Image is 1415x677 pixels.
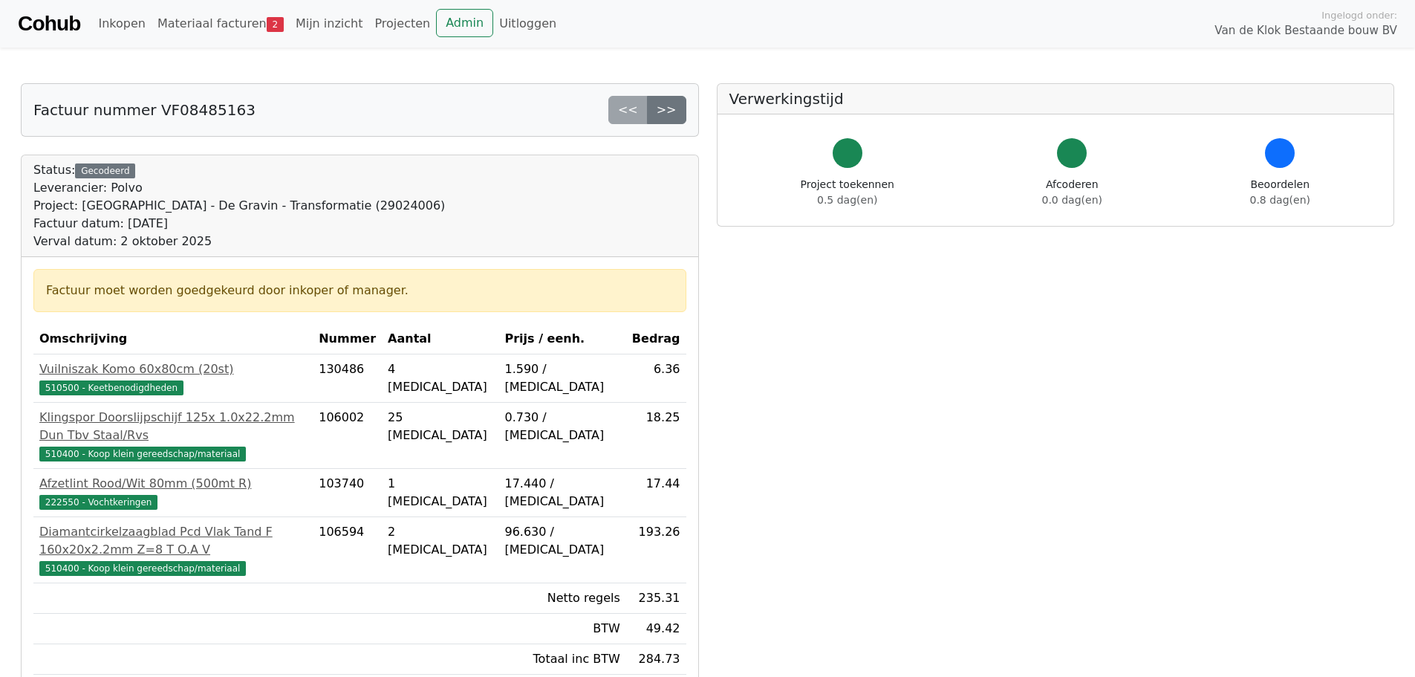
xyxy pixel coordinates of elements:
td: 18.25 [626,403,686,469]
td: 130486 [313,354,382,403]
td: 106002 [313,403,382,469]
a: >> [647,96,686,124]
div: 17.440 / [MEDICAL_DATA] [504,475,619,511]
th: Prijs / eenh. [498,324,625,354]
div: 1 [MEDICAL_DATA] [388,475,492,511]
div: Factuur moet worden goedgekeurd door inkoper of manager. [46,282,674,299]
th: Nummer [313,324,382,354]
a: Mijn inzicht [290,9,369,39]
a: Diamantcirkelzaagblad Pcd Vlak Tand F 160x20x2.2mm Z=8 T O.A V510400 - Koop klein gereedschap/mat... [39,523,307,577]
div: 1.590 / [MEDICAL_DATA] [504,360,619,396]
div: Gecodeerd [75,163,135,178]
span: 510400 - Koop klein gereedschap/materiaal [39,447,246,461]
td: 17.44 [626,469,686,517]
span: 510500 - Keetbenodigdheden [39,380,183,395]
th: Aantal [382,324,498,354]
a: Afzetlint Rood/Wit 80mm (500mt R)222550 - Vochtkeringen [39,475,307,511]
a: Uitloggen [493,9,562,39]
td: Netto regels [498,583,625,614]
span: 2 [267,17,284,32]
div: Leverancier: Polvo [33,179,445,197]
span: Van de Klok Bestaande bouw BV [1214,22,1397,39]
a: Projecten [368,9,436,39]
span: 0.5 dag(en) [817,194,877,206]
a: Admin [436,9,493,37]
td: 49.42 [626,614,686,644]
div: Klingspor Doorslijpschijf 125x 1.0x22.2mm Dun Tbv Staal/Rvs [39,409,307,444]
td: 103740 [313,469,382,517]
div: 4 [MEDICAL_DATA] [388,360,492,396]
div: 0.730 / [MEDICAL_DATA] [504,409,619,444]
h5: Verwerkingstijd [729,90,1382,108]
div: Factuur datum: [DATE] [33,215,445,233]
a: Inkopen [92,9,151,39]
a: Materiaal facturen2 [152,9,290,39]
a: Klingspor Doorslijpschijf 125x 1.0x22.2mm Dun Tbv Staal/Rvs510400 - Koop klein gereedschap/materiaal [39,409,307,462]
a: Cohub [18,6,80,42]
div: Vuilniszak Komo 60x80cm (20st) [39,360,307,378]
td: 6.36 [626,354,686,403]
span: 510400 - Koop klein gereedschap/materiaal [39,561,246,576]
div: 96.630 / [MEDICAL_DATA] [504,523,619,559]
th: Omschrijving [33,324,313,354]
div: 2 [MEDICAL_DATA] [388,523,492,559]
span: 0.0 dag(en) [1042,194,1102,206]
div: Project toekennen [801,177,894,208]
div: 25 [MEDICAL_DATA] [388,409,492,444]
div: Afzetlint Rood/Wit 80mm (500mt R) [39,475,307,493]
div: Afcoderen [1042,177,1102,208]
td: 106594 [313,517,382,583]
div: Beoordelen [1250,177,1310,208]
span: Ingelogd onder: [1321,8,1397,22]
td: 193.26 [626,517,686,583]
div: Status: [33,161,445,250]
span: 0.8 dag(en) [1250,194,1310,206]
div: Diamantcirkelzaagblad Pcd Vlak Tand F 160x20x2.2mm Z=8 T O.A V [39,523,307,559]
td: 284.73 [626,644,686,675]
td: 235.31 [626,583,686,614]
div: Verval datum: 2 oktober 2025 [33,233,445,250]
a: Vuilniszak Komo 60x80cm (20st)510500 - Keetbenodigdheden [39,360,307,396]
td: BTW [498,614,625,644]
td: Totaal inc BTW [498,644,625,675]
div: Project: [GEOGRAPHIC_DATA] - De Gravin - Transformatie (29024006) [33,197,445,215]
span: 222550 - Vochtkeringen [39,495,157,510]
th: Bedrag [626,324,686,354]
h5: Factuur nummer VF08485163 [33,101,256,119]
